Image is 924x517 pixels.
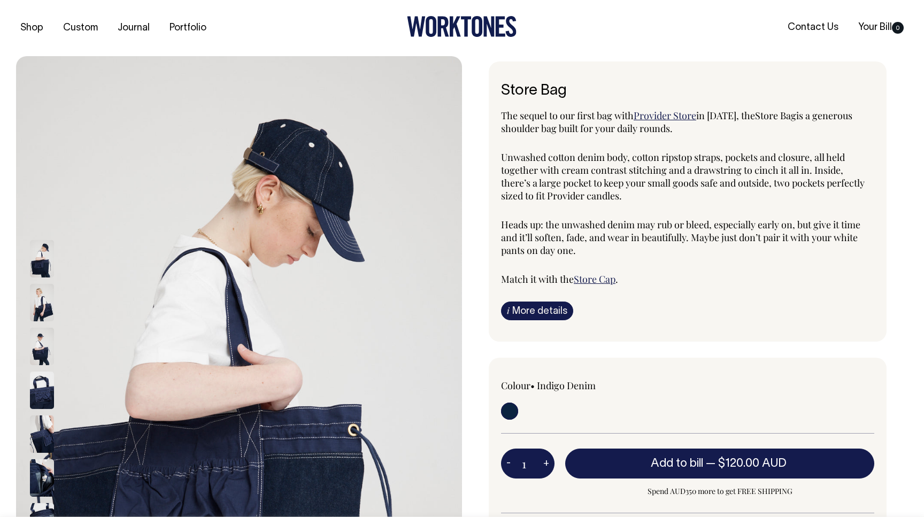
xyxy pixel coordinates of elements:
[507,305,510,316] span: i
[165,19,211,37] a: Portfolio
[854,19,908,36] a: Your Bill0
[538,453,555,474] button: +
[30,415,54,453] img: indigo-denim
[501,453,516,474] button: -
[501,109,634,122] span: The sequel to our first bag with
[30,372,54,409] img: indigo-denim
[501,151,865,202] span: Unwashed cotton denim body, cotton ripstop straps, pockets and closure, all held together with cr...
[718,458,787,469] span: $120.00 AUD
[113,19,154,37] a: Journal
[501,273,618,285] span: Match it with the .
[501,379,650,392] div: Colour
[892,22,904,34] span: 0
[634,109,696,122] a: Provider Store
[537,379,596,392] label: Indigo Denim
[565,485,874,498] span: Spend AUD350 more to get FREE SHIPPING
[651,458,703,469] span: Add to bill
[501,302,573,320] a: iMore details
[696,109,755,122] span: in [DATE], the
[783,19,843,36] a: Contact Us
[706,458,789,469] span: —
[30,459,54,497] img: indigo-denim
[30,328,54,365] img: indigo-denim
[501,83,874,99] h1: Store Bag
[30,240,54,277] img: indigo-denim
[501,109,852,135] span: is a generous shoulder bag built for your daily rounds.
[30,284,54,321] img: indigo-denim
[59,19,102,37] a: Custom
[501,218,860,257] span: Heads up: the unwashed denim may rub or bleed, especially early on, but give it time and it’ll so...
[574,273,615,285] a: Store Cap
[565,449,874,479] button: Add to bill —$120.00 AUD
[755,109,796,122] span: Store Bag
[530,379,535,392] span: •
[16,19,48,37] a: Shop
